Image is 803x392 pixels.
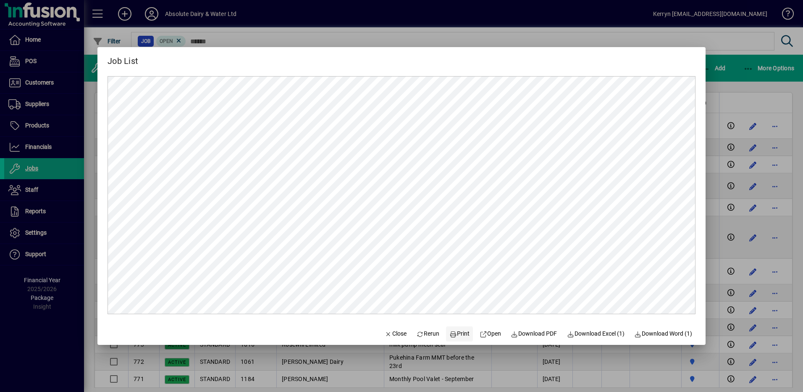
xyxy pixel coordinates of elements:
span: Open [480,329,501,338]
span: Download PDF [511,329,557,338]
span: Print [449,329,470,338]
a: Download PDF [508,326,561,342]
span: Download Word (1) [635,329,693,338]
button: Download Excel (1) [564,326,628,342]
button: Close [381,326,410,342]
a: Open [476,326,504,342]
h2: Job List [97,47,148,68]
button: Download Word (1) [631,326,696,342]
button: Print [446,326,473,342]
span: Close [385,329,407,338]
span: Rerun [417,329,440,338]
span: Download Excel (1) [567,329,625,338]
